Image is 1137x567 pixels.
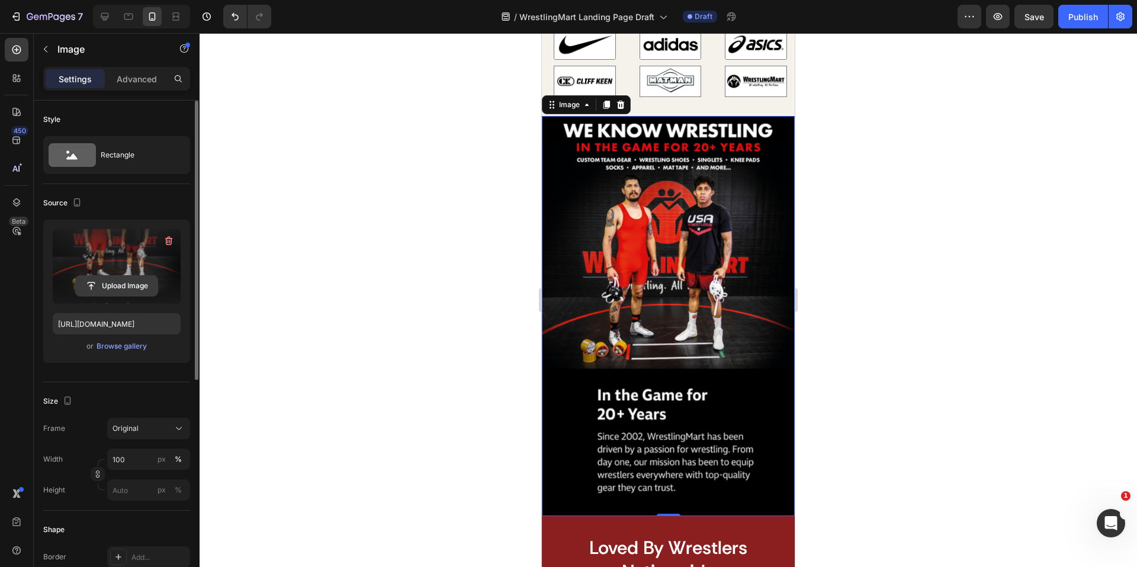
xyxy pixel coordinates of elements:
[171,483,185,497] button: px
[175,485,182,495] div: %
[43,552,66,562] div: Border
[86,339,94,353] span: or
[117,73,157,85] p: Advanced
[53,313,181,334] input: https://example.com/image.jpg
[107,449,190,470] input: px%
[107,479,190,501] input: px%
[1058,5,1108,28] button: Publish
[5,5,88,28] button: 7
[155,483,169,497] button: %
[78,9,83,24] p: 7
[1097,509,1125,537] iframe: Intercom live chat
[101,141,173,169] div: Rectangle
[1121,491,1130,501] span: 1
[158,485,166,495] div: px
[1068,11,1098,23] div: Publish
[113,423,139,434] span: Original
[514,11,517,23] span: /
[542,33,795,567] iframe: Design area
[43,524,65,535] div: Shape
[158,454,166,465] div: px
[1014,5,1054,28] button: Save
[43,485,65,495] label: Height
[59,73,92,85] p: Settings
[171,452,185,466] button: px
[107,418,190,439] button: Original
[43,423,65,434] label: Frame
[57,42,158,56] p: Image
[223,5,271,28] div: Undo/Redo
[43,394,75,410] div: Size
[131,552,187,563] div: Add...
[96,340,147,352] button: Browse gallery
[9,217,28,226] div: Beta
[43,454,63,465] label: Width
[15,66,40,77] div: Image
[11,126,28,136] div: 450
[519,11,654,23] span: WrestlingMart Landing Page Draft
[695,11,712,22] span: Draft
[43,114,60,125] div: Style
[75,275,158,297] button: Upload Image
[155,452,169,466] button: %
[12,33,74,64] img: image_demo.jpg
[98,33,160,64] img: image_demo.jpg
[97,341,147,352] div: Browse gallery
[175,454,182,465] div: %
[43,195,84,211] div: Source
[183,33,245,64] img: image_demo.jpg
[1024,12,1044,22] span: Save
